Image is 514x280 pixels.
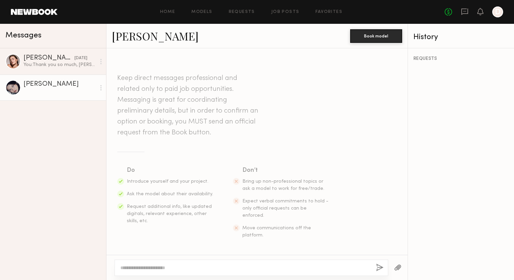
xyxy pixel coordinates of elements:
div: [PERSON_NAME] [23,81,96,88]
a: Requests [229,10,255,14]
div: History [413,33,509,41]
span: Introduce yourself and your project. [127,179,208,184]
span: Ask the model about their availability. [127,192,213,196]
a: Home [160,10,175,14]
button: Book model [350,29,402,43]
a: D [492,6,503,17]
a: Job Posts [271,10,299,14]
div: [PERSON_NAME] [23,55,74,62]
span: Move communications off the platform. [242,226,311,237]
span: Bring up non-professional topics or ask a model to work for free/trade. [242,179,324,191]
span: Expect verbal commitments to hold - only official requests can be enforced. [242,199,328,218]
a: Book model [350,33,402,38]
div: Don’t [242,166,329,175]
a: [PERSON_NAME] [112,29,199,43]
span: Messages [5,32,41,39]
div: Do [127,166,214,175]
a: Models [191,10,212,14]
header: Keep direct messages professional and related only to paid job opportunities. Messaging is great ... [117,73,260,138]
span: Request additional info, like updated digitals, relevant experience, other skills, etc. [127,204,212,223]
div: REQUESTS [413,56,509,61]
div: You: Thank you so much, [PERSON_NAME]!! [23,62,96,68]
div: [DATE] [74,55,87,62]
a: Favorites [315,10,342,14]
